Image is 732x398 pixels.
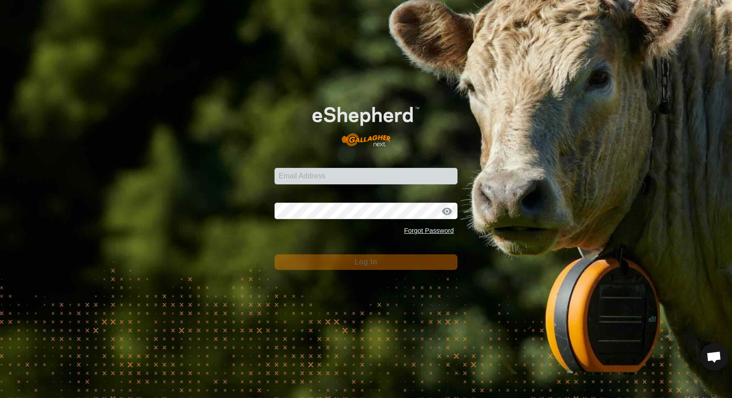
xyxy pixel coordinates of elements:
[293,91,439,154] img: E-shepherd Logo
[274,254,457,270] button: Log In
[700,343,728,371] div: Open chat
[274,168,457,184] input: Email Address
[404,227,454,234] a: Forgot Password
[355,258,377,266] span: Log In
